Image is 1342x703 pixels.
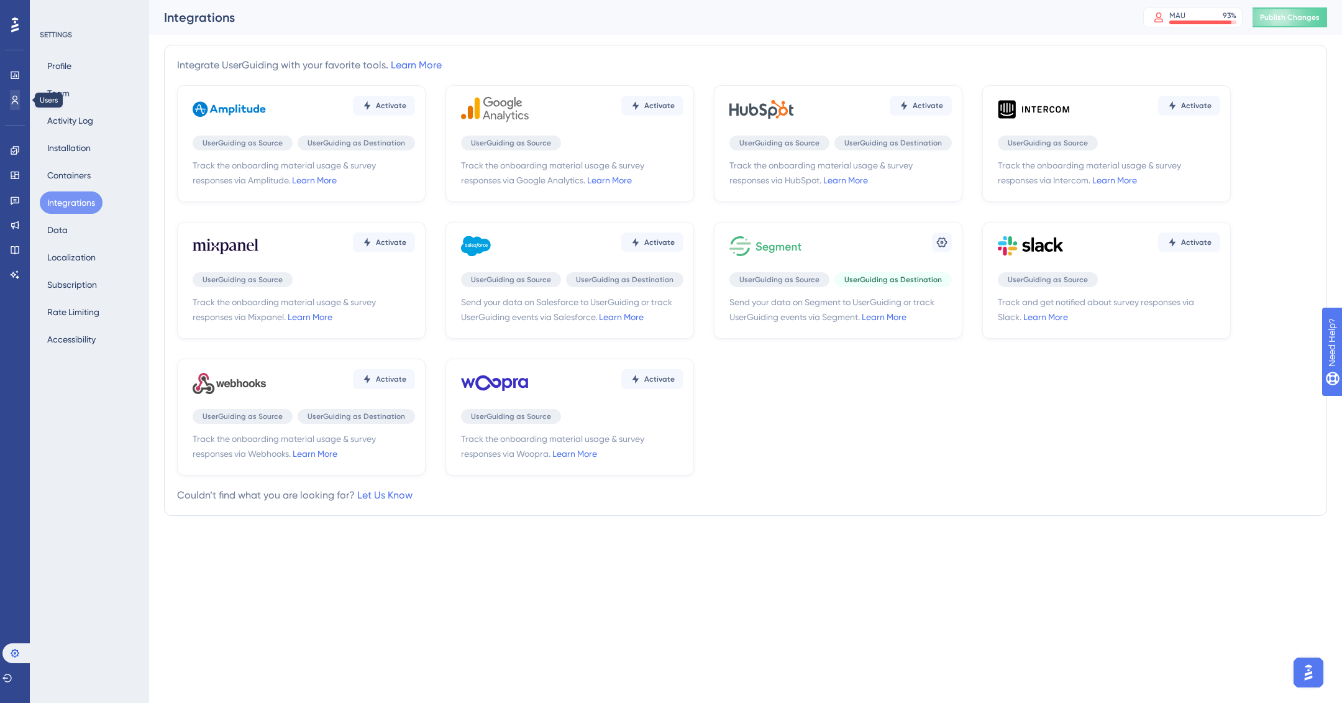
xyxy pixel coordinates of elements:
span: UserGuiding as Source [1008,275,1088,285]
button: Activate [1158,96,1220,116]
button: Publish Changes [1253,7,1327,27]
span: UserGuiding as Source [203,138,283,148]
span: UserGuiding as Source [203,275,283,285]
a: Learn More [1092,175,1137,185]
span: Activate [1181,101,1212,111]
button: Activate [353,232,415,252]
span: Activate [644,237,675,247]
a: Learn More [862,312,906,322]
button: Activate [890,96,952,116]
a: Learn More [1023,312,1068,322]
iframe: UserGuiding AI Assistant Launcher [1290,654,1327,691]
span: Send your data on Segment to UserGuiding or track UserGuiding events via Segment. [729,295,952,324]
a: Learn More [292,175,337,185]
span: UserGuiding as Source [203,411,283,421]
span: UserGuiding as Source [1008,138,1088,148]
button: Activate [621,369,683,389]
span: Activate [913,101,943,111]
span: Send your data on Salesforce to UserGuiding or track UserGuiding events via Salesforce. [461,295,683,324]
span: Track the onboarding material usage & survey responses via Woopra. [461,431,683,461]
button: Subscription [40,273,104,296]
button: Activity Log [40,109,101,132]
div: Integrate UserGuiding with your favorite tools. [177,58,442,73]
button: Data [40,219,75,241]
a: Learn More [391,59,442,71]
a: Learn More [587,175,632,185]
span: Activate [644,101,675,111]
span: Track the onboarding material usage & survey responses via Intercom. [998,158,1220,188]
button: Activate [621,96,683,116]
span: Track the onboarding material usage & survey responses via HubSpot. [729,158,952,188]
a: Learn More [823,175,868,185]
button: Activate [353,96,415,116]
a: Learn More [552,449,597,459]
button: Accessibility [40,328,103,351]
button: Installation [40,137,98,159]
a: Let Us Know [357,489,413,501]
button: Activate [621,232,683,252]
span: UserGuiding as Destination [844,138,942,148]
span: UserGuiding as Source [471,275,551,285]
span: UserGuiding as Destination [576,275,673,285]
div: 93 % [1223,11,1236,21]
button: Profile [40,55,79,77]
span: Activate [376,374,406,384]
span: Track the onboarding material usage & survey responses via Google Analytics. [461,158,683,188]
button: Integrations [40,191,103,214]
span: Activate [1181,237,1212,247]
button: Activate [1158,232,1220,252]
span: Track the onboarding material usage & survey responses via Amplitude. [193,158,415,188]
a: Learn More [288,312,332,322]
span: Activate [644,374,675,384]
span: UserGuiding as Source [739,275,819,285]
span: UserGuiding as Source [739,138,819,148]
span: UserGuiding as Source [471,138,551,148]
span: Need Help? [29,3,78,18]
button: Team [40,82,77,104]
span: UserGuiding as Destination [308,138,405,148]
button: Containers [40,164,98,186]
span: Track the onboarding material usage & survey responses via Webhooks. [193,431,415,461]
button: Localization [40,246,103,269]
button: Activate [353,369,415,389]
div: Integrations [164,9,1112,26]
span: UserGuiding as Source [471,411,551,421]
span: Activate [376,237,406,247]
div: Couldn’t find what you are looking for? [177,488,413,503]
span: Activate [376,101,406,111]
span: UserGuiding as Destination [308,411,405,421]
div: MAU [1169,11,1185,21]
button: Rate Limiting [40,301,107,323]
div: SETTINGS [40,30,140,40]
span: Track the onboarding material usage & survey responses via Mixpanel. [193,295,415,324]
span: Track and get notified about survey responses via Slack. [998,295,1220,324]
span: Publish Changes [1260,12,1320,22]
a: Learn More [599,312,644,322]
span: UserGuiding as Destination [844,275,942,285]
a: Learn More [293,449,337,459]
